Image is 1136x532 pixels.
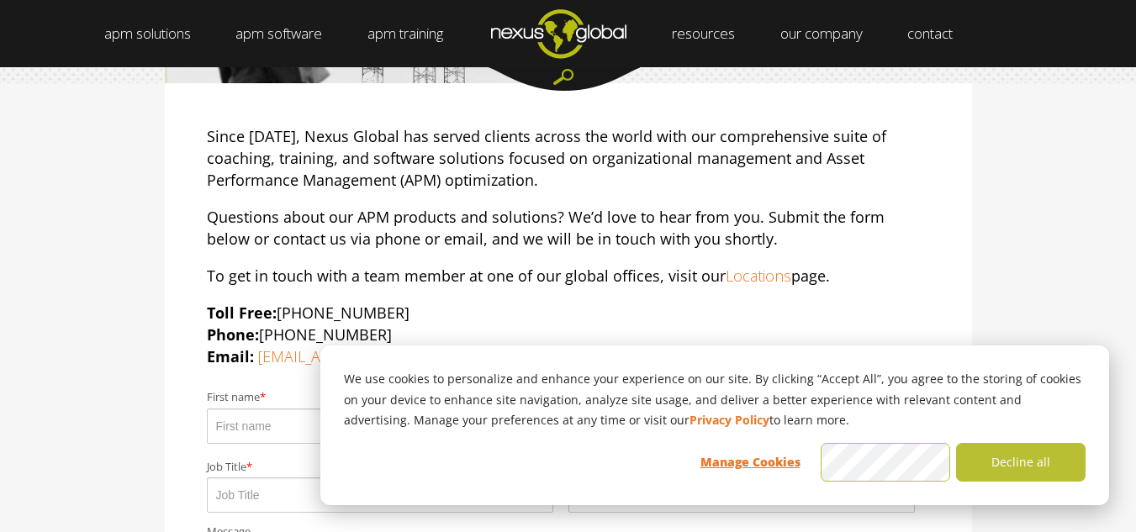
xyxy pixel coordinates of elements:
input: First name [207,408,553,444]
strong: Phone: [207,324,259,345]
span: Job Title [207,461,246,474]
p: [PHONE_NUMBER] [PHONE_NUMBER] [207,302,930,367]
a: [EMAIL_ADDRESS][DOMAIN_NAME] [258,346,498,366]
a: Privacy Policy [690,410,769,431]
div: Cookie banner [320,345,1109,505]
button: Accept all [821,443,950,482]
input: Job Title [207,477,553,513]
p: We use cookies to personalize and enhance your experience on our site. By clicking “Accept All”, ... [344,369,1086,431]
p: Questions about our APM products and solutions? We’d love to hear from you. Submit the form below... [207,206,930,250]
span: First name [207,391,260,404]
strong: Email: [207,346,254,366]
a: Locations [726,266,791,286]
button: Manage Cookies [685,443,815,482]
strong: Toll Free: [207,303,277,323]
button: Decline all [956,443,1086,482]
p: Since [DATE], Nexus Global has served clients across the world with our comprehensive suite of co... [207,125,930,191]
p: To get in touch with a team member at one of our global offices, visit our page. [207,265,930,287]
